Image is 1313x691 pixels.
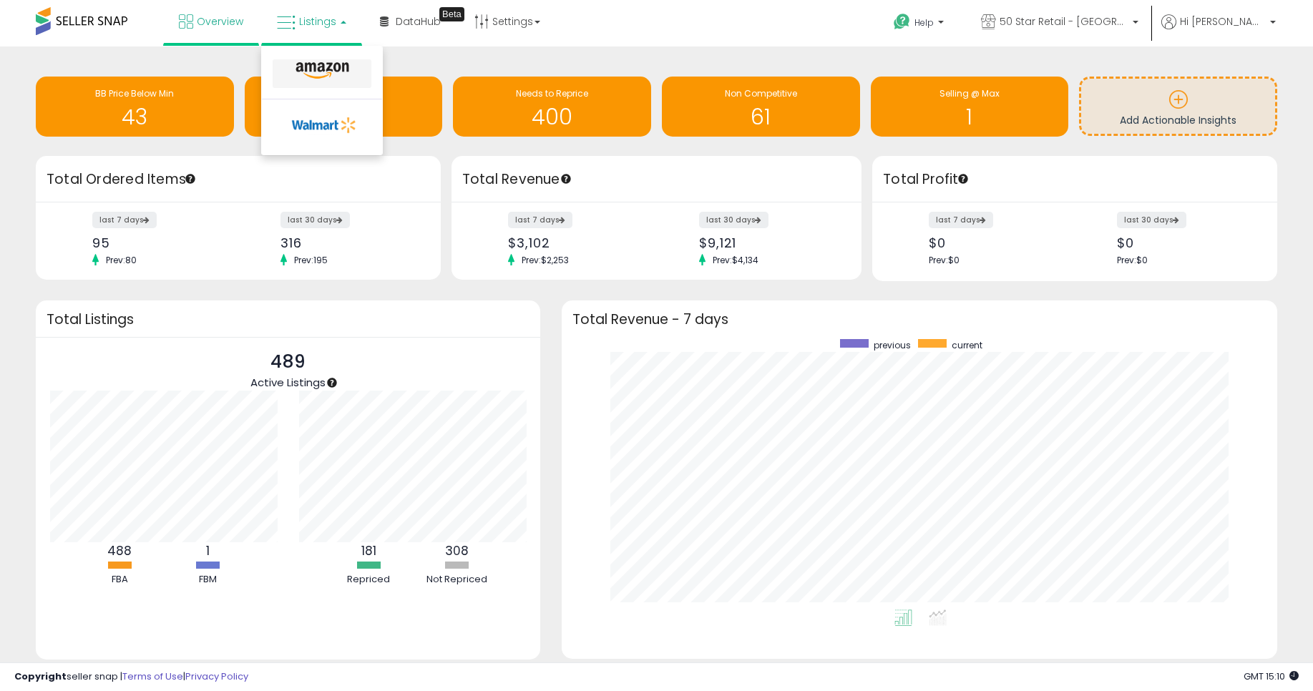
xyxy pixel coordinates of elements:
[1117,254,1148,266] span: Prev: $0
[245,77,443,137] a: Inventory Age 51
[882,2,958,46] a: Help
[122,670,183,683] a: Terms of Use
[206,542,210,559] b: 1
[414,573,499,587] div: Not Repriced
[914,16,934,29] span: Help
[1120,113,1236,127] span: Add Actionable Insights
[929,254,960,266] span: Prev: $0
[47,314,529,325] h3: Total Listings
[662,77,860,137] a: Non Competitive 61
[957,172,970,185] div: Tooltip anchor
[439,7,464,21] div: Tooltip anchor
[874,339,911,351] span: previous
[929,212,993,228] label: last 7 days
[185,670,248,683] a: Privacy Policy
[725,87,797,99] span: Non Competitive
[878,105,1062,129] h1: 1
[107,542,132,559] b: 488
[706,254,766,266] span: Prev: $4,134
[92,235,228,250] div: 95
[883,170,1266,190] h3: Total Profit
[326,376,338,389] div: Tooltip anchor
[95,87,174,99] span: BB Price Below Min
[1161,14,1276,46] a: Hi [PERSON_NAME]
[252,105,436,129] h1: 51
[929,235,1064,250] div: $0
[516,87,588,99] span: Needs to Reprice
[396,14,441,29] span: DataHub
[250,348,326,376] p: 489
[197,14,243,29] span: Overview
[1000,14,1128,29] span: 50 Star Retail - [GEOGRAPHIC_DATA]
[47,170,430,190] h3: Total Ordered Items
[699,235,836,250] div: $9,121
[1081,79,1275,134] a: Add Actionable Insights
[1244,670,1299,683] span: 2025-10-14 15:10 GMT
[508,212,572,228] label: last 7 days
[462,170,851,190] h3: Total Revenue
[14,670,67,683] strong: Copyright
[36,77,234,137] a: BB Price Below Min 43
[560,172,572,185] div: Tooltip anchor
[280,212,350,228] label: last 30 days
[361,542,376,559] b: 181
[453,77,651,137] a: Needs to Reprice 400
[1117,212,1186,228] label: last 30 days
[445,542,469,559] b: 308
[669,105,853,129] h1: 61
[92,212,157,228] label: last 7 days
[184,172,197,185] div: Tooltip anchor
[77,573,162,587] div: FBA
[893,13,911,31] i: Get Help
[460,105,644,129] h1: 400
[508,235,645,250] div: $3,102
[287,254,335,266] span: Prev: 195
[952,339,982,351] span: current
[280,235,416,250] div: 316
[326,573,411,587] div: Repriced
[250,375,326,390] span: Active Listings
[43,105,227,129] h1: 43
[871,77,1069,137] a: Selling @ Max 1
[14,670,248,684] div: seller snap | |
[1180,14,1266,29] span: Hi [PERSON_NAME]
[514,254,576,266] span: Prev: $2,253
[1117,235,1252,250] div: $0
[699,212,768,228] label: last 30 days
[99,254,144,266] span: Prev: 80
[939,87,1000,99] span: Selling @ Max
[299,14,336,29] span: Listings
[165,573,250,587] div: FBM
[572,314,1266,325] h3: Total Revenue - 7 days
